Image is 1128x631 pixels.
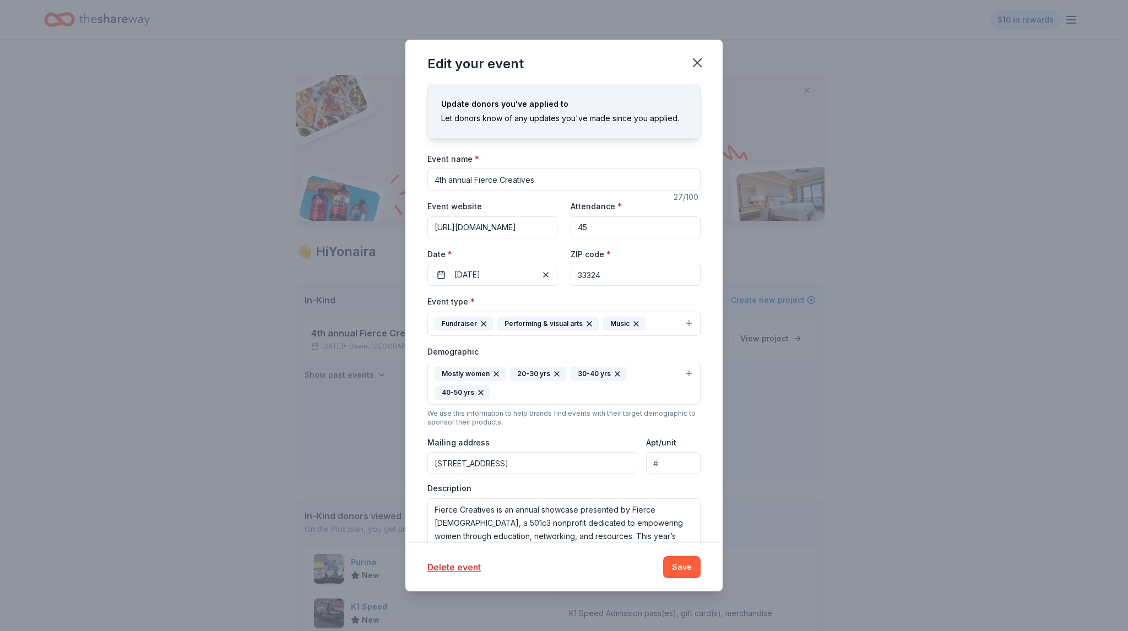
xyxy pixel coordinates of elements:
[497,317,599,331] div: Performing & visual arts
[427,498,701,548] textarea: Fierce Creatives is an annual showcase presented by Fierce [DEMOGRAPHIC_DATA], a 501c3 nonprofit ...
[427,312,701,336] button: FundraiserPerforming & visual artsMusic
[427,409,701,427] div: We use this information to help brands find events with their target demographic to sponsor their...
[603,317,646,331] div: Music
[674,191,701,204] div: 27 /100
[510,367,566,381] div: 20-30 yrs
[441,112,687,125] div: Let donors know of any updates you've made since you applied.
[571,201,622,212] label: Attendance
[435,367,506,381] div: Mostly women
[571,249,611,260] label: ZIP code
[427,264,557,286] button: [DATE]
[441,97,687,111] div: Update donors you've applied to
[571,216,701,238] input: 20
[435,385,490,400] div: 40-50 yrs
[427,437,490,448] label: Mailing address
[427,362,701,405] button: Mostly women20-30 yrs30-40 yrs40-50 yrs
[427,561,481,574] button: Delete event
[427,168,701,191] input: Spring Fundraiser
[571,264,701,286] input: 12345 (U.S. only)
[427,483,471,494] label: Description
[427,154,479,165] label: Event name
[646,437,676,448] label: Apt/unit
[427,296,475,307] label: Event type
[435,317,493,331] div: Fundraiser
[427,216,557,238] input: https://www...
[427,249,557,260] label: Date
[663,556,701,578] button: Save
[646,452,701,474] input: #
[427,452,637,474] input: Enter a US address
[427,346,479,357] label: Demographic
[571,367,627,381] div: 30-40 yrs
[427,55,524,73] div: Edit your event
[427,201,482,212] label: Event website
